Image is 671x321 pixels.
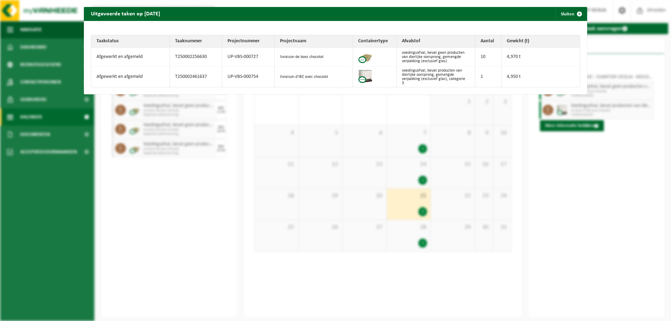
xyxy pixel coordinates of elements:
[170,48,222,67] td: T250002256630
[275,35,353,48] th: Projectnaam
[91,48,170,67] td: Afgewerkt en afgemeld
[475,48,502,67] td: 10
[91,35,170,48] th: Taakstatus
[502,67,580,87] td: 4,950 t
[222,67,275,87] td: UP-VBS-000754
[358,69,372,83] img: PB-IC-CU
[353,35,397,48] th: Containertype
[475,35,502,48] th: Aantal
[84,7,167,20] h2: Uitgevoerde taken op [DATE]
[222,35,275,48] th: Projectnummer
[91,67,170,87] td: Afgewerkt en afgemeld
[275,48,353,67] td: livraison de boxs chocolat
[397,35,475,48] th: Afvalstof
[502,48,580,67] td: 4,970 t
[170,35,222,48] th: Taaknummer
[555,7,586,21] button: Sluiten
[170,67,222,87] td: T250002461637
[275,67,353,87] td: livraison d'IBC avec chocolat
[397,48,475,67] td: voedingsafval, bevat geen producten van dierlijke oorsprong, gemengde verpakking (exclusief glas)
[222,48,275,67] td: UP-VBS-000727
[358,49,372,63] img: PB-CU
[397,67,475,87] td: voedingsafval, bevat producten van dierlijke oorsprong, gemengde verpakking (exclusief glas), cat...
[502,35,580,48] th: Gewicht (t)
[475,67,502,87] td: 1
